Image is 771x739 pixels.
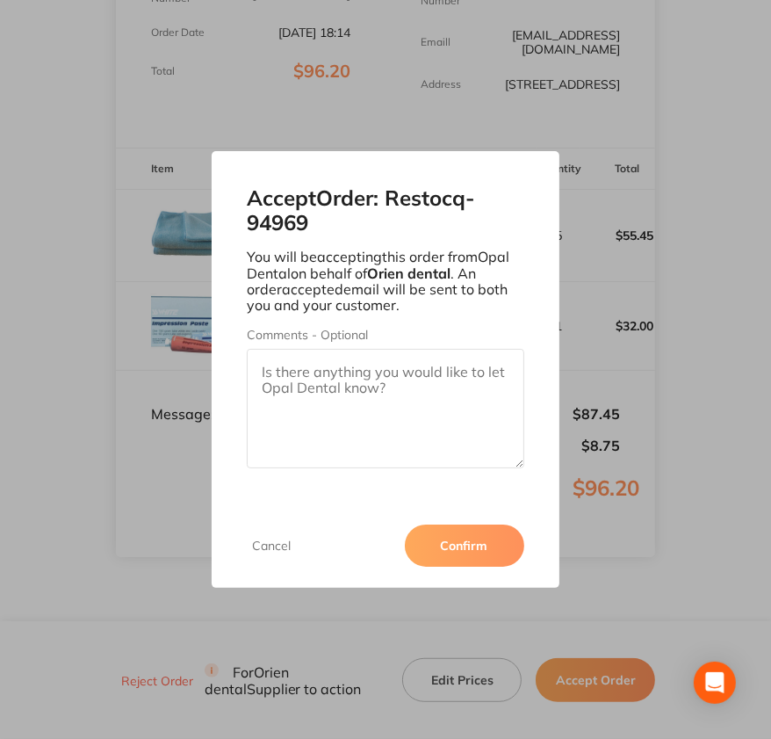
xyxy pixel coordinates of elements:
label: Comments - Optional [247,328,523,342]
button: Confirm [405,525,524,567]
h2: Accept Order: Restocq- 94969 [247,186,523,235]
div: Open Intercom Messenger [694,662,736,704]
p: You will be accepting this order from Opal Dental on behalf of . An order accepted email will be ... [247,249,523,314]
button: Cancel [247,538,296,554]
b: Orien dental [367,264,450,282]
